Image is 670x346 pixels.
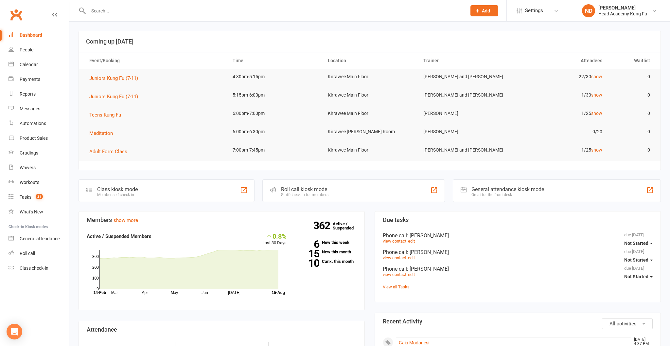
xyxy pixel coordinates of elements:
a: edit [408,239,415,244]
td: [PERSON_NAME] and [PERSON_NAME] [417,142,513,158]
th: Location [322,52,417,69]
button: Juniors Kung Fu (7-11) [89,74,143,82]
div: Roll call kiosk mode [281,186,328,192]
button: Juniors Kung Fu (7-11) [89,93,143,100]
span: : [PERSON_NAME] [407,266,449,272]
span: Teens Kung Fu [89,112,121,118]
div: Payments [20,77,40,82]
span: : [PERSON_NAME] [407,232,449,239]
div: 0.8% [262,232,287,240]
a: View all Tasks [383,284,410,289]
a: Automations [9,116,69,131]
a: Reports [9,87,69,101]
h3: Coming up [DATE] [86,38,653,45]
td: [PERSON_NAME] and [PERSON_NAME] [417,87,513,103]
span: : [PERSON_NAME] [407,249,449,255]
button: Adult Form Class [89,148,132,155]
td: 0 [608,124,656,139]
td: 22/30 [513,69,608,84]
a: view contact [383,239,406,244]
div: Member self check-in [97,192,138,197]
a: Messages [9,101,69,116]
div: Phone call [383,232,653,239]
a: Dashboard [9,28,69,43]
td: [PERSON_NAME] and [PERSON_NAME] [417,69,513,84]
a: Roll call [9,246,69,261]
a: People [9,43,69,57]
div: [PERSON_NAME] [598,5,647,11]
div: What's New [20,209,43,214]
div: Automations [20,121,46,126]
div: Reports [20,91,36,97]
strong: Active / Suspended Members [87,233,151,239]
td: Kirrawee Main Floor [322,142,417,158]
th: Waitlist [608,52,656,69]
a: edit [408,272,415,277]
span: All activities [609,321,637,327]
span: Settings [525,3,543,18]
span: Meditation [89,130,113,136]
a: view contact [383,272,406,277]
td: Kirrawee Main Floor [322,69,417,84]
th: Trainer [417,52,513,69]
span: Not Started [624,241,648,246]
div: Open Intercom Messenger [7,324,22,339]
h3: Recent Activity [383,318,653,325]
strong: 6 [296,239,319,249]
a: Waivers [9,160,69,175]
button: Teens Kung Fu [89,111,126,119]
a: What's New [9,205,69,219]
a: view contact [383,255,406,260]
span: Not Started [624,257,648,263]
th: Time [227,52,322,69]
td: 1/30 [513,87,608,103]
button: Add [470,5,498,16]
td: 1/25 [513,142,608,158]
th: Event/Booking [83,52,227,69]
a: Class kiosk mode [9,261,69,276]
a: show [591,74,602,79]
a: Tasks 21 [9,190,69,205]
a: Gaia Modonesi [399,340,429,345]
div: Calendar [20,62,38,67]
td: 0 [608,87,656,103]
a: 362Active / Suspended [333,217,361,235]
div: Phone call [383,249,653,255]
span: Add [482,8,490,13]
div: Roll call [20,251,35,256]
a: show more [114,217,138,223]
h3: Attendance [87,326,357,333]
td: 7:00pm-7:45pm [227,142,322,158]
div: Workouts [20,180,39,185]
a: show [591,147,602,153]
div: Last 30 Days [262,232,287,246]
div: Class check-in [20,265,48,271]
td: 6:00pm-6:30pm [227,124,322,139]
a: edit [408,255,415,260]
td: Kirrawee [PERSON_NAME] Room [322,124,417,139]
div: Product Sales [20,136,48,141]
a: Clubworx [8,7,24,23]
td: [PERSON_NAME] [417,106,513,121]
span: Adult Form Class [89,149,127,155]
td: Kirrawee Main Floor [322,106,417,121]
td: 0/20 [513,124,608,139]
strong: 15 [296,249,319,259]
h3: Members [87,217,357,223]
a: Product Sales [9,131,69,146]
div: Staff check-in for members [281,192,328,197]
div: Messages [20,106,40,111]
h3: Due tasks [383,217,653,223]
div: Gradings [20,150,38,155]
div: Head Academy Kung Fu [598,11,647,17]
input: Search... [86,6,462,15]
div: Dashboard [20,32,42,38]
td: 4:30pm-5:15pm [227,69,322,84]
td: 0 [608,106,656,121]
a: show [591,111,602,116]
div: Class kiosk mode [97,186,138,192]
td: 5:15pm-6:00pm [227,87,322,103]
div: Waivers [20,165,36,170]
a: Payments [9,72,69,87]
div: General attendance [20,236,60,241]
